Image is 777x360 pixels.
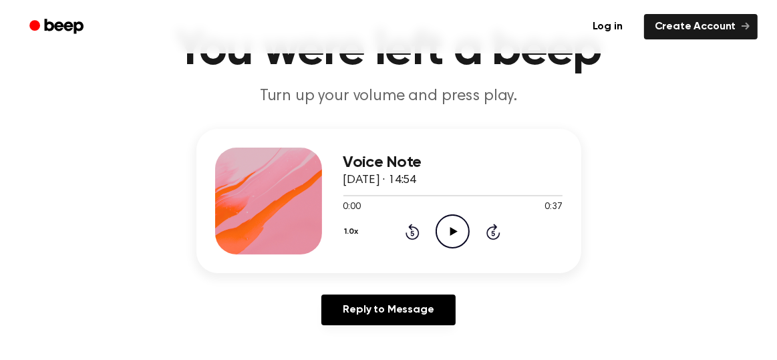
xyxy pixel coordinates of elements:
a: Log in [579,11,636,42]
p: Turn up your volume and press play. [132,85,645,108]
a: Beep [20,14,96,40]
h3: Voice Note [343,154,563,172]
span: [DATE] · 14:54 [343,174,417,186]
button: 1.0x [343,220,363,243]
span: 0:00 [343,200,361,214]
a: Create Account [644,14,758,39]
span: 0:37 [545,200,562,214]
a: Reply to Message [321,295,455,325]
